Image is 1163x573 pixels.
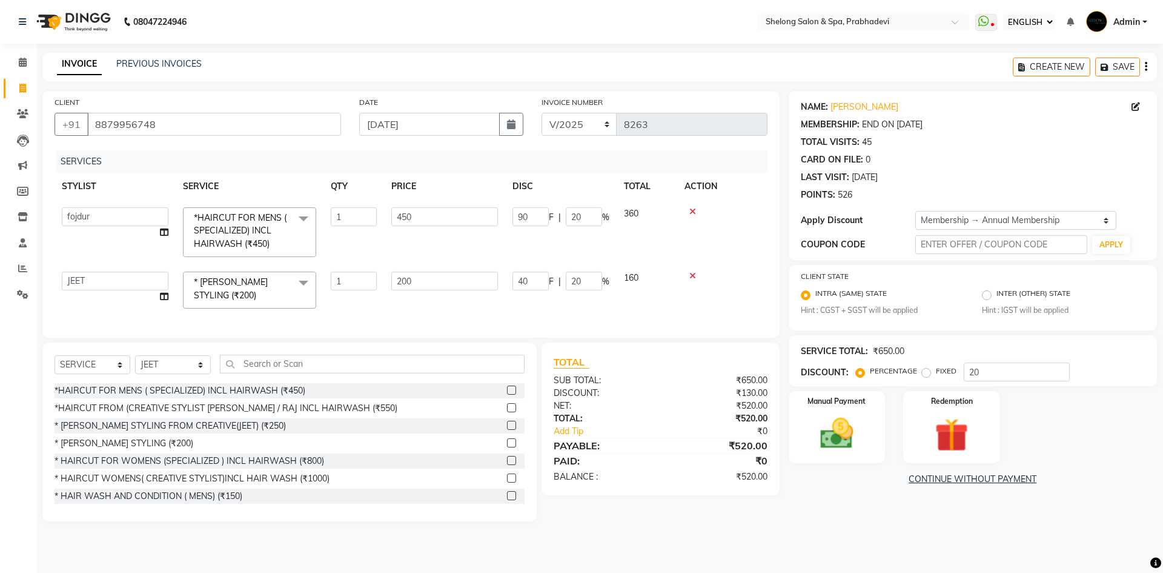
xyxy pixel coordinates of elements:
a: CONTINUE WITHOUT PAYMENT [791,473,1155,486]
b: 08047224946 [133,5,187,39]
div: *HAIRCUT FROM (CREATIVE STYLIST [PERSON_NAME] / RAJ INCL HAIRWASH (₹550) [55,402,397,415]
div: ₹520.00 [660,438,776,453]
div: PAYABLE: [545,438,660,453]
th: TOTAL [617,173,677,200]
div: NAME: [801,101,828,113]
label: FIXED [936,366,956,377]
div: PAID: [545,454,660,468]
div: ₹650.00 [660,374,776,387]
label: CLIENT STATE [801,271,849,282]
div: * HAIR WASH AND CONDITION ( MENS) (₹150) [55,490,242,503]
img: _cash.svg [810,414,864,453]
input: ENTER OFFER / COUPON CODE [915,235,1087,254]
div: ₹130.00 [660,387,776,400]
button: SAVE [1095,58,1140,76]
span: Admin [1113,16,1140,28]
label: DATE [359,97,378,108]
th: SERVICE [176,173,323,200]
span: | [558,275,561,288]
div: ₹0 [660,454,776,468]
a: x [270,238,275,249]
div: * HAIRCUT WOMENS( CREATIVE STYLIST)INCL HAIR WASH (₹1000) [55,472,330,485]
img: logo [31,5,114,39]
button: +91 [55,113,88,136]
div: 526 [838,189,852,201]
input: SEARCH BY NAME/MOBILE/EMAIL/CODE [87,113,341,136]
span: *HAIRCUT FOR MENS ( SPECIALIZED) INCL HAIRWASH (₹450) [194,212,287,249]
label: Redemption [931,396,973,407]
div: ₹520.00 [660,471,776,483]
img: _gift.svg [924,414,979,456]
div: * [PERSON_NAME] STYLING (₹200) [55,437,193,450]
div: END ON [DATE] [862,118,923,131]
th: PRICE [384,173,505,200]
div: ₹520.00 [660,412,776,425]
a: INVOICE [57,53,102,75]
div: ₹520.00 [660,400,776,412]
div: [DATE] [852,171,878,184]
th: ACTION [677,173,767,200]
a: PREVIOUS INVOICES [116,58,202,69]
div: BALANCE : [545,471,660,483]
a: x [256,290,262,301]
div: NET: [545,400,660,412]
input: Search or Scan [220,355,525,374]
div: SUB TOTAL: [545,374,660,387]
span: * [PERSON_NAME] STYLING (₹200) [194,276,268,300]
div: 0 [866,153,870,166]
label: CLIENT [55,97,79,108]
span: % [602,211,609,224]
div: TOTAL VISITS: [801,136,860,149]
th: DISC [505,173,617,200]
span: F [549,275,554,288]
img: Admin [1086,11,1107,32]
span: F [549,211,554,224]
div: DISCOUNT: [801,366,849,379]
div: MEMBERSHIP: [801,118,860,131]
label: INTRA (SAME) STATE [815,288,887,303]
div: POINTS: [801,189,835,201]
div: TOTAL: [545,412,660,425]
label: Manual Payment [807,396,866,407]
small: Hint : CGST + SGST will be applied [801,305,964,316]
div: SERVICES [56,150,777,173]
div: Apply Discount [801,214,915,227]
div: * HAIRCUT FOR WOMENS (SPECIALIZED ) INCL HAIRWASH (₹800) [55,455,324,467]
span: 360 [624,208,638,219]
div: *HAIRCUT FOR MENS ( SPECIALIZED) INCL HAIRWASH (₹450) [55,384,305,397]
div: LAST VISIT: [801,171,849,184]
div: CARD ON FILE: [801,153,863,166]
th: STYLIST [55,173,176,200]
span: | [558,211,561,224]
div: ₹0 [680,425,776,438]
span: TOTAL [554,356,589,369]
small: Hint : IGST will be applied [982,305,1145,316]
th: QTY [323,173,384,200]
div: * [PERSON_NAME] STYLING FROM CREATIVE(JEET) (₹250) [55,420,286,432]
span: 160 [624,272,638,283]
label: INVOICE NUMBER [542,97,603,108]
a: [PERSON_NAME] [830,101,898,113]
label: PERCENTAGE [870,366,917,377]
span: % [602,275,609,288]
div: ₹650.00 [873,345,904,358]
button: CREATE NEW [1013,58,1090,76]
div: DISCOUNT: [545,387,660,400]
button: APPLY [1092,236,1130,254]
a: Add Tip [545,425,680,438]
div: COUPON CODE [801,238,915,251]
div: SERVICE TOTAL: [801,345,868,358]
div: 45 [862,136,872,149]
label: INTER (OTHER) STATE [996,288,1070,303]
